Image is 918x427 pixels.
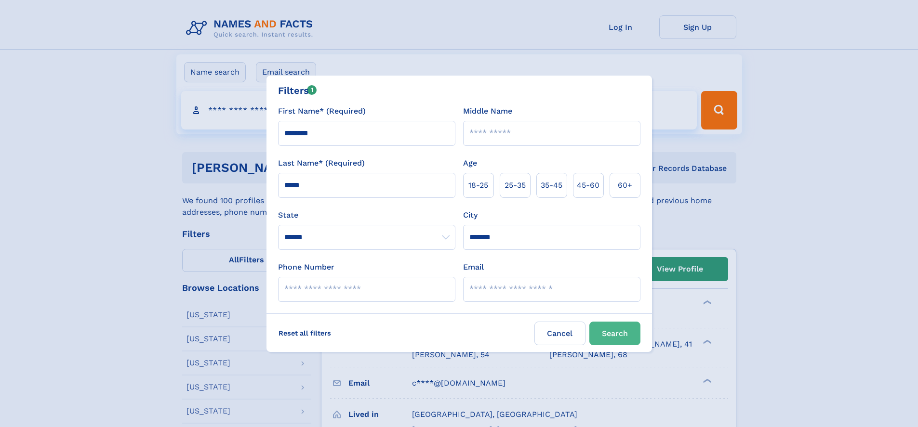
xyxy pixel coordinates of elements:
span: 60+ [618,180,632,191]
button: Search [589,322,640,345]
span: 35‑45 [541,180,562,191]
label: Phone Number [278,261,334,273]
label: Reset all filters [272,322,337,345]
label: City [463,209,478,221]
span: 25‑35 [505,180,526,191]
label: Cancel [534,322,585,345]
label: Last Name* (Required) [278,157,365,169]
div: Filters [278,83,317,98]
label: Email [463,261,484,273]
span: 45‑60 [577,180,599,191]
label: First Name* (Required) [278,105,366,117]
label: State [278,209,455,221]
span: 18‑25 [468,180,488,191]
label: Middle Name [463,105,512,117]
label: Age [463,157,477,169]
